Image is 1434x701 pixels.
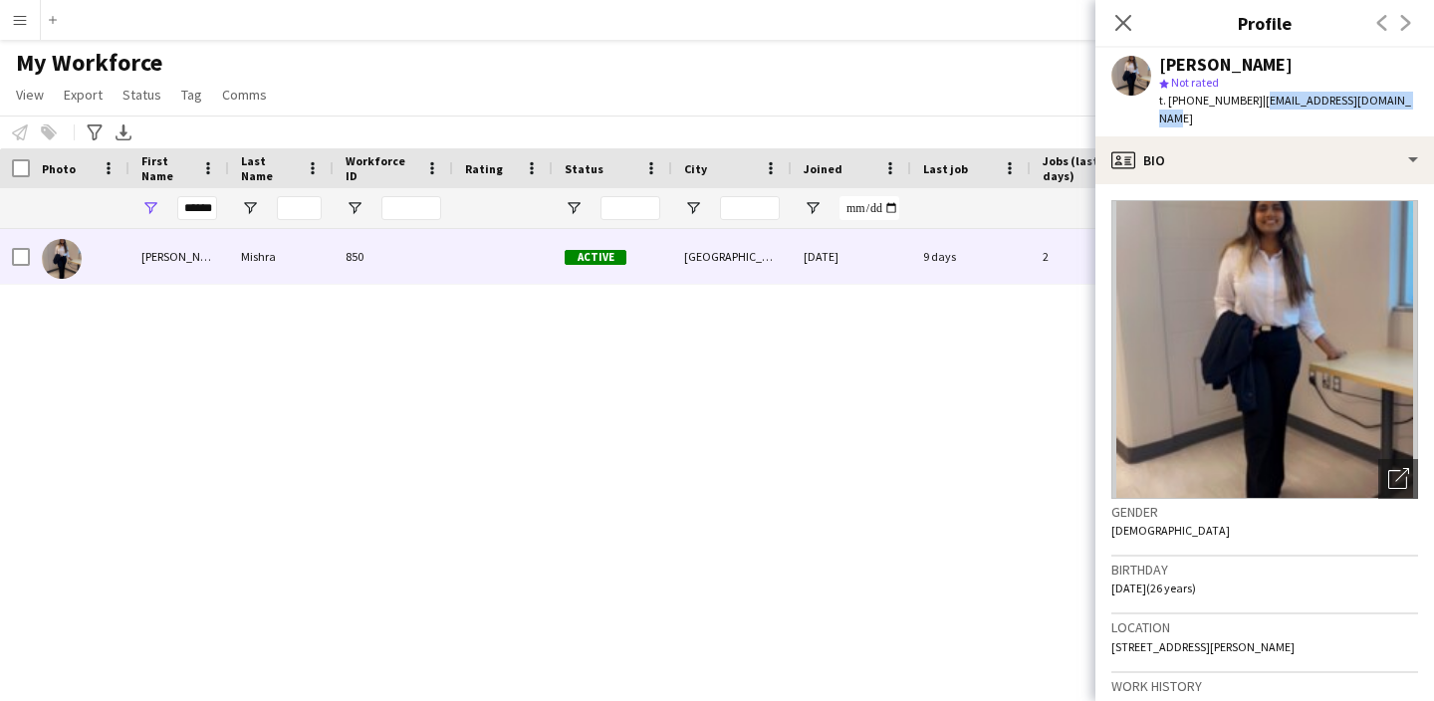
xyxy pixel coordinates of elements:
button: Open Filter Menu [241,199,259,217]
span: Photo [42,161,76,176]
span: Workforce ID [346,153,417,183]
h3: Gender [1111,503,1418,521]
button: Open Filter Menu [141,199,159,217]
div: 850 [334,229,453,284]
span: [DATE] (26 years) [1111,581,1196,595]
div: [GEOGRAPHIC_DATA] [672,229,792,284]
span: Last job [923,161,968,176]
span: Status [122,86,161,104]
input: Joined Filter Input [839,196,899,220]
span: Tag [181,86,202,104]
span: Joined [804,161,842,176]
button: Open Filter Menu [804,199,822,217]
a: Comms [214,82,275,108]
div: [PERSON_NAME] [1159,56,1293,74]
div: Open photos pop-in [1378,459,1418,499]
span: t. [PHONE_NUMBER] [1159,93,1263,108]
span: Rating [465,161,503,176]
span: Active [565,250,626,265]
span: City [684,161,707,176]
h3: Location [1111,618,1418,636]
div: [PERSON_NAME] [129,229,229,284]
input: Workforce ID Filter Input [381,196,441,220]
a: View [8,82,52,108]
div: Bio [1095,136,1434,184]
button: Open Filter Menu [346,199,363,217]
span: Export [64,86,103,104]
h3: Work history [1111,677,1418,695]
div: 9 days [911,229,1031,284]
button: Open Filter Menu [684,199,702,217]
span: Last Name [241,153,298,183]
div: 2 [1031,229,1150,284]
span: Status [565,161,603,176]
a: Tag [173,82,210,108]
h3: Birthday [1111,561,1418,579]
span: [DEMOGRAPHIC_DATA] [1111,523,1230,538]
span: First Name [141,153,193,183]
a: Status [115,82,169,108]
span: Comms [222,86,267,104]
button: Open Filter Menu [565,199,583,217]
input: Last Name Filter Input [277,196,322,220]
span: My Workforce [16,48,162,78]
span: Jobs (last 90 days) [1043,153,1114,183]
div: [DATE] [792,229,911,284]
app-action-btn: Export XLSX [112,120,135,144]
img: Crew avatar or photo [1111,200,1418,499]
input: Status Filter Input [600,196,660,220]
h3: Profile [1095,10,1434,36]
span: | [EMAIL_ADDRESS][DOMAIN_NAME] [1159,93,1411,125]
img: Sonali Mishra [42,239,82,279]
span: [STREET_ADDRESS][PERSON_NAME] [1111,639,1295,654]
input: City Filter Input [720,196,780,220]
span: View [16,86,44,104]
app-action-btn: Advanced filters [83,120,107,144]
div: Mishra [229,229,334,284]
span: Not rated [1171,75,1219,90]
a: Export [56,82,111,108]
input: First Name Filter Input [177,196,217,220]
